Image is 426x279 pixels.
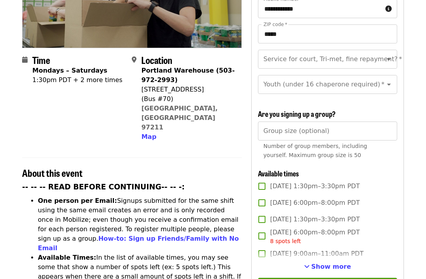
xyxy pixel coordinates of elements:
[22,166,82,180] span: About this event
[22,183,185,191] strong: -- -- -- READ BEFORE CONTINUING-- -- -:
[383,79,394,90] button: Open
[270,238,301,244] span: 8 spots left
[38,254,96,261] strong: Available Times:
[311,263,351,270] span: Show more
[270,215,360,224] span: [DATE] 1:30pm–3:30pm PDT
[38,196,242,253] li: Signups submitted for the same shift using the same email creates an error and is only recorded o...
[38,235,239,252] a: How-to: Sign up Friends/Family with No Email
[258,122,397,140] input: [object Object]
[141,132,156,142] button: Map
[38,197,117,204] strong: One person per Email:
[141,67,235,84] strong: Portland Warehouse (503-972-2993)
[304,262,351,272] button: See more timeslots
[258,109,336,119] span: Are you signing up a group?
[141,105,218,131] a: [GEOGRAPHIC_DATA], [GEOGRAPHIC_DATA] 97211
[141,53,172,67] span: Location
[32,75,122,85] div: 1:30pm PDT + 2 more times
[32,67,107,74] strong: Mondays – Saturdays
[141,94,235,104] div: (Bus #70)
[22,56,28,64] i: calendar icon
[270,228,360,245] span: [DATE] 6:00pm–8:00pm PDT
[258,24,397,43] input: ZIP code
[270,249,364,258] span: [DATE] 9:00am–11:00am PDT
[32,53,50,67] span: Time
[258,168,299,178] span: Available times
[270,198,360,208] span: [DATE] 6:00pm–8:00pm PDT
[132,56,136,64] i: map-marker-alt icon
[383,54,394,65] button: Open
[263,22,287,27] label: ZIP code
[263,143,367,158] span: Number of group members, including yourself. Maximum group size is 50
[141,133,156,140] span: Map
[385,5,392,13] i: circle-info icon
[270,182,360,191] span: [DATE] 1:30pm–3:30pm PDT
[141,85,235,94] div: [STREET_ADDRESS]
